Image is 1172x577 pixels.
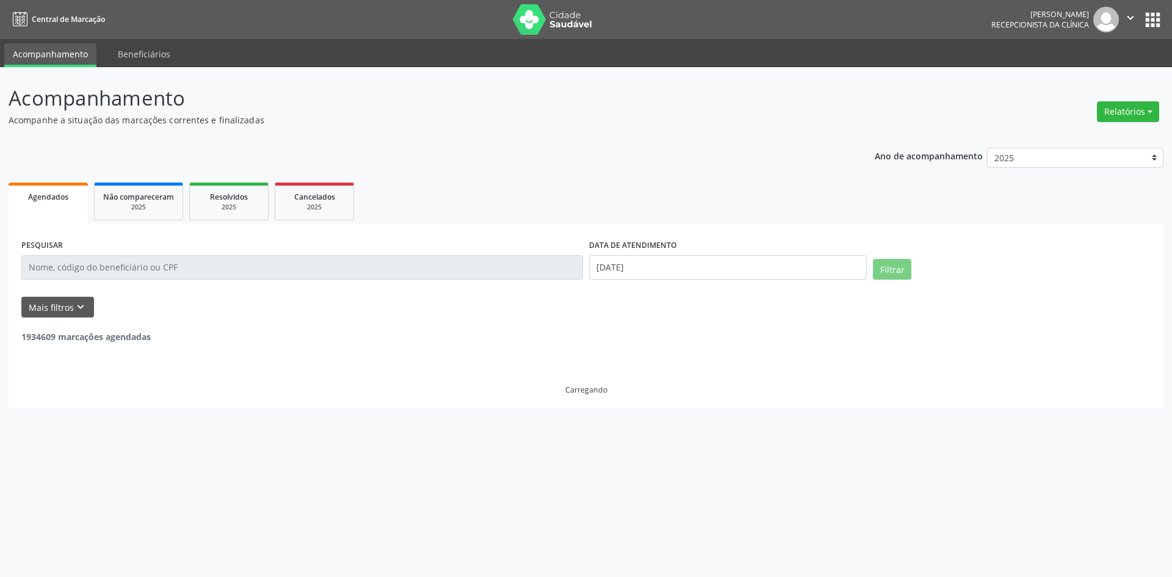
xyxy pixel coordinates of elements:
[9,114,817,126] p: Acompanhe a situação das marcações correntes e finalizadas
[565,385,607,395] div: Carregando
[103,192,174,202] span: Não compareceram
[1124,11,1137,24] i: 
[589,255,867,280] input: Selecione um intervalo
[873,259,911,280] button: Filtrar
[198,203,259,212] div: 2025
[875,148,983,163] p: Ano de acompanhamento
[32,14,105,24] span: Central de Marcação
[1097,101,1159,122] button: Relatórios
[284,203,345,212] div: 2025
[9,9,105,29] a: Central de Marcação
[21,331,151,343] strong: 1934609 marcações agendadas
[21,297,94,318] button: Mais filtroskeyboard_arrow_down
[9,83,817,114] p: Acompanhamento
[1119,7,1142,32] button: 
[991,20,1089,30] span: Recepcionista da clínica
[589,236,677,255] label: DATA DE ATENDIMENTO
[21,255,583,280] input: Nome, código do beneficiário ou CPF
[109,43,179,65] a: Beneficiários
[103,203,174,212] div: 2025
[74,300,87,314] i: keyboard_arrow_down
[1142,9,1163,31] button: apps
[991,9,1089,20] div: [PERSON_NAME]
[294,192,335,202] span: Cancelados
[28,192,68,202] span: Agendados
[1093,7,1119,32] img: img
[21,236,63,255] label: PESQUISAR
[210,192,248,202] span: Resolvidos
[4,43,96,67] a: Acompanhamento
